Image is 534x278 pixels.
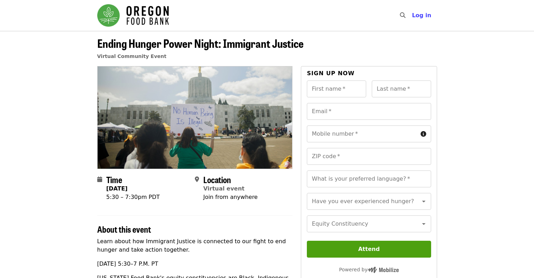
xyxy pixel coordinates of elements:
span: Location [203,173,231,186]
i: circle-info icon [421,131,426,137]
span: Sign up now [307,70,355,77]
input: Email [307,103,431,120]
span: Ending Hunger Power Night: Immigrant Justice [97,35,304,51]
i: calendar icon [97,176,102,183]
p: [DATE] 5:30–7 P.M. PT [97,260,293,268]
img: Ending Hunger Power Night: Immigrant Justice organized by Oregon Food Bank [98,66,292,168]
a: Virtual Community Event [97,53,166,59]
button: Open [419,196,429,206]
i: search icon [400,12,406,19]
a: Virtual event [203,185,245,192]
span: Time [106,173,122,186]
strong: [DATE] [106,185,128,192]
span: About this event [97,223,151,235]
input: What is your preferred language? [307,170,431,187]
input: ZIP code [307,148,431,165]
span: Join from anywhere [203,194,258,200]
input: Mobile number [307,125,417,142]
img: Oregon Food Bank - Home [97,4,169,27]
input: Search [410,7,415,24]
span: Log in [412,12,431,19]
i: map-marker-alt icon [195,176,199,183]
div: 5:30 – 7:30pm PDT [106,193,160,201]
p: Learn about how Immigrant Justice is connected to our fight to end hunger and take action together. [97,237,293,254]
button: Attend [307,241,431,258]
button: Log in [406,8,437,22]
input: First name [307,80,366,97]
input: Last name [372,80,431,97]
span: Powered by [339,267,399,272]
img: Powered by Mobilize [368,267,399,273]
button: Open [419,219,429,229]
